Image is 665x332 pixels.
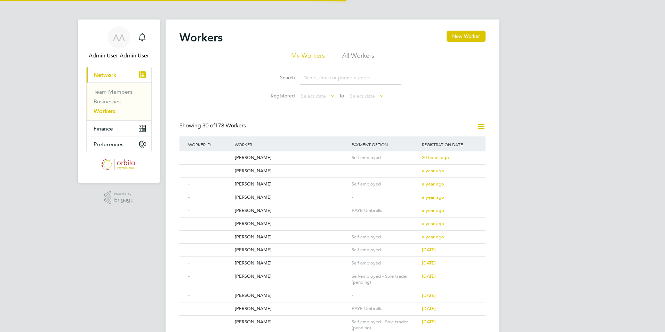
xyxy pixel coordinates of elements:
button: Finance [87,121,151,136]
a: Businesses [94,98,121,105]
button: New Worker [447,31,486,42]
div: - [186,151,233,164]
span: a year ago [422,234,444,240]
div: Self employed [350,178,420,191]
a: -[PERSON_NAME]Self-employed - Sole trader (pending)[DATE] [186,315,479,321]
div: - [186,289,233,302]
div: PAYE Umbrella [350,204,420,217]
span: a year ago [422,194,444,200]
span: [DATE] [422,306,436,311]
span: Select date [301,93,326,99]
div: [PERSON_NAME] [233,257,350,270]
span: a year ago [422,207,444,213]
div: [PERSON_NAME] [233,302,350,315]
div: Payment Option [350,136,420,152]
div: - [186,257,233,270]
span: [DATE] [422,319,436,325]
div: Self-employed - Sole trader (pending) [350,270,420,289]
div: [PERSON_NAME] [233,151,350,164]
li: My Workers [291,52,325,64]
div: - [350,191,420,204]
a: -[PERSON_NAME]-a year ago [186,191,479,197]
span: Admin User Admin User [86,52,152,60]
div: - [186,204,233,217]
div: - [186,302,233,315]
span: [DATE] [422,273,436,279]
div: [PERSON_NAME] [233,289,350,302]
button: Preferences [87,136,151,152]
div: - [350,165,420,177]
span: 20 hours ago [422,155,449,160]
button: Network [87,67,151,82]
a: -[PERSON_NAME]Self-employed - Sole trader (pending)[DATE] [186,270,479,276]
a: -[PERSON_NAME]Self employed[DATE] [186,256,479,262]
div: Registration Date [420,136,479,152]
a: Workers [94,108,115,114]
div: - [186,270,233,283]
a: AAAdmin User Admin User [86,26,152,60]
a: -[PERSON_NAME]PAYE Umbrella[DATE] [186,302,479,308]
div: - [350,289,420,302]
a: Go to home page [86,159,152,170]
div: Self employed [350,257,420,270]
div: [PERSON_NAME] [233,204,350,217]
span: a year ago [422,221,444,227]
div: Self employed [350,244,420,256]
div: - [186,316,233,329]
div: Showing [179,122,247,129]
div: Worker ID [186,136,233,152]
span: 178 Workers [202,122,246,129]
span: [DATE] [422,247,436,253]
a: -[PERSON_NAME]PAYE Umbrellaa year ago [186,204,479,210]
a: Team Members [94,88,133,95]
span: [DATE] [422,260,436,266]
a: -[PERSON_NAME]Self employeda year ago [186,230,479,236]
a: -[PERSON_NAME]-a year ago [186,164,479,170]
label: Search [264,74,295,81]
span: To [337,91,346,100]
span: 30 of [202,122,215,129]
div: - [186,178,233,191]
div: - [350,218,420,230]
div: [PERSON_NAME] [233,165,350,177]
span: [DATE] [422,292,436,298]
span: Preferences [94,141,123,148]
span: a year ago [422,181,444,187]
label: Registered [264,93,295,99]
span: a year ago [422,168,444,174]
span: AA [113,33,125,42]
span: Select date [350,93,375,99]
div: [PERSON_NAME] [233,270,350,283]
span: Network [94,72,117,78]
div: - [186,231,233,244]
span: Powered by [114,191,134,197]
div: [PERSON_NAME] [233,191,350,204]
span: Finance [94,125,113,132]
div: - [186,218,233,230]
div: Self employed [350,151,420,164]
div: PAYE Umbrella [350,302,420,315]
a: Powered byEngage [104,191,134,204]
div: [PERSON_NAME] [233,244,350,256]
div: [PERSON_NAME] [233,178,350,191]
nav: Main navigation [78,19,160,183]
input: Name, email or phone number [300,71,401,85]
span: Engage [114,197,134,203]
div: - [186,191,233,204]
div: Worker [233,136,350,152]
div: Network [87,82,151,120]
a: -[PERSON_NAME]-a year ago [186,217,479,223]
h2: Workers [179,31,223,45]
img: orbitalservices-logo-retina.png [102,159,137,170]
div: [PERSON_NAME] [233,231,350,244]
li: All Workers [342,52,374,64]
div: Self employed [350,231,420,244]
a: -[PERSON_NAME]Self employeda year ago [186,177,479,183]
div: - [186,244,233,256]
a: -[PERSON_NAME]Self employed[DATE] [186,243,479,249]
div: [PERSON_NAME] [233,218,350,230]
div: [PERSON_NAME] [233,316,350,329]
div: - [186,165,233,177]
a: -[PERSON_NAME]-[DATE] [186,289,479,295]
a: -[PERSON_NAME]Self employed20 hours ago [186,151,479,157]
